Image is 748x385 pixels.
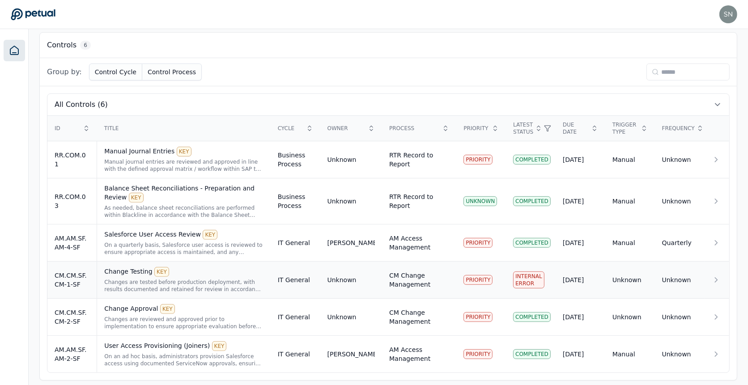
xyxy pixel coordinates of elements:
div: Cycle [278,125,313,132]
div: Completed [513,312,551,322]
div: Manual journal entries are reviewed and approved in line with the defined approval matrix / workf... [104,158,263,173]
div: KEY [203,230,217,240]
td: Unknown [655,299,705,336]
div: CM Change Management [389,308,449,326]
div: Unknown [327,155,357,164]
div: Changes are tested before production deployment, with results documented and retained for review ... [104,279,263,293]
div: Title [104,125,263,132]
td: Unknown [655,336,705,373]
div: RR.COM.01 [55,151,89,169]
div: [DATE] [563,197,598,206]
span: Group by: [47,67,82,77]
div: On a quarterly basis, Salesforce user access is reviewed to ensure appropriate access is maintain... [104,241,263,256]
div: ID [55,125,90,132]
div: PRIORITY [463,349,493,359]
td: Unknown [605,262,655,299]
td: Unknown [655,178,705,224]
div: Priority [463,125,499,132]
button: Control Cycle [89,63,142,80]
td: Quarterly [655,224,705,262]
div: Completed [513,155,551,165]
td: IT General [271,262,320,299]
div: CM Change Management [389,271,449,289]
div: [PERSON_NAME] [327,238,375,247]
div: RTR Record to Report [389,151,449,169]
div: [DATE] [563,238,598,247]
a: Go to Dashboard [11,8,55,21]
td: Business Process [271,141,320,178]
div: PRIORITY [463,312,493,322]
div: Due Date [563,121,598,135]
div: RTR Record to Report [389,192,449,210]
td: Manual [605,224,655,262]
div: Salesforce User Access Review [104,230,263,240]
div: Change Approval [104,304,263,314]
td: Manual [605,336,655,373]
div: [DATE] [563,275,598,284]
div: KEY [129,193,144,203]
td: Unknown [605,299,655,336]
td: IT General [271,336,320,373]
div: Owner [327,125,375,132]
div: Manual Journal Entries [104,147,263,157]
div: CM.CM.SF.CM-2-SF [55,308,89,326]
div: Latest Status [513,121,548,135]
div: Completed [513,349,551,359]
div: [DATE] [563,350,598,359]
td: Unknown [655,262,705,299]
div: PRIORITY [463,238,493,248]
div: Balance Sheet Reconciliations - Preparation and Review [104,184,263,203]
span: 6 [80,41,91,50]
td: Manual [605,141,655,178]
img: snir+arm@petual.ai [719,5,737,23]
div: Completed [513,196,551,206]
button: Control Process [142,63,202,80]
div: [PERSON_NAME] [327,350,375,359]
div: PRIORITY [463,155,493,165]
div: AM.AM.SF.AM-4-SF [55,234,89,252]
div: KEY [177,147,191,157]
td: IT General [271,224,320,262]
div: As needed, balance sheet reconciliations are performed within Blackline in accordance with the Ba... [104,204,263,219]
div: KEY [212,341,227,351]
div: Process [389,125,449,132]
div: Frequency [662,125,697,132]
button: All Controls (6) [47,94,729,115]
div: Completed [513,238,551,248]
a: Dashboard [4,40,25,61]
div: Trigger Type [612,121,648,135]
div: Change Testing [104,267,263,277]
div: CM.CM.SF.CM-1-SF [55,271,89,289]
td: Business Process [271,178,320,224]
div: KEY [160,304,175,314]
td: IT General [271,299,320,336]
div: [DATE] [563,155,598,164]
div: On an ad hoc basis, administrators provision Salesforce access using documented ServiceNow approv... [104,353,263,367]
div: Unknown [327,197,357,206]
td: Manual [605,178,655,224]
h3: Controls [47,40,76,51]
div: AM Access Management [389,345,449,363]
div: AM.AM.SF.AM-2-SF [55,345,89,363]
div: PRIORITY [463,275,493,285]
div: Changes are reviewed and approved prior to implementation to ensure appropriate evaluation before... [104,316,263,330]
div: AM Access Management [389,234,449,252]
div: RR.COM.03 [55,192,89,210]
div: User Access Provisioning (Joiners) [104,341,263,351]
div: Unknown [327,275,357,284]
div: Internal Error [513,271,544,288]
div: Unknown [327,313,357,322]
div: UNKNOWN [463,196,497,206]
span: All Controls (6) [55,99,108,110]
div: [DATE] [563,313,598,322]
div: KEY [154,267,169,277]
td: Unknown [655,141,705,178]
